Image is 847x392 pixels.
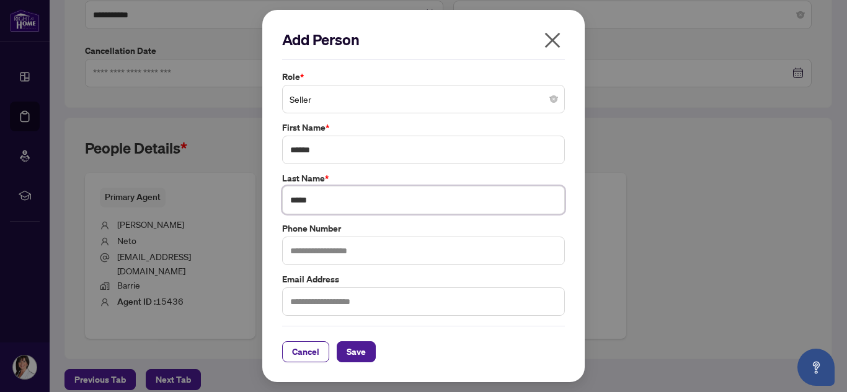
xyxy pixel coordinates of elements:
span: Seller [290,87,557,111]
label: Role [282,70,565,84]
label: Last Name [282,172,565,185]
label: Phone Number [282,222,565,235]
button: Open asap [797,349,835,386]
h2: Add Person [282,30,565,50]
label: First Name [282,121,565,134]
button: Cancel [282,341,329,362]
span: Cancel [292,342,319,362]
span: Save [347,342,366,362]
span: close-circle [550,95,557,103]
label: Email Address [282,272,565,286]
span: close [543,30,562,50]
button: Save [337,341,376,362]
